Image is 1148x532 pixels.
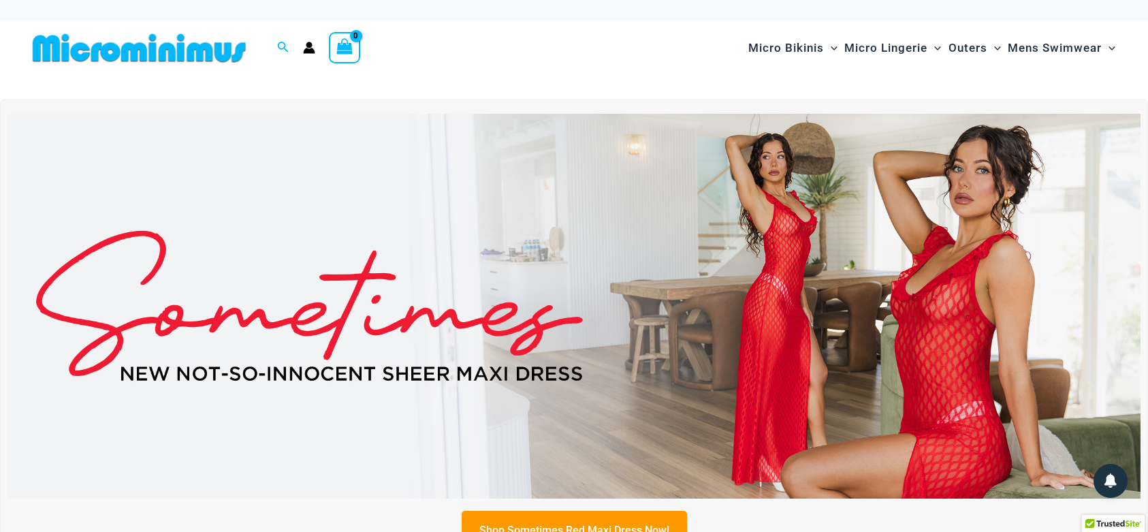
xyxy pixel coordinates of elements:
[987,31,1001,65] span: Menu Toggle
[1004,27,1119,69] a: Mens SwimwearMenu ToggleMenu Toggle
[1008,31,1102,65] span: Mens Swimwear
[745,27,841,69] a: Micro BikinisMenu ToggleMenu Toggle
[824,31,838,65] span: Menu Toggle
[277,40,289,57] a: Search icon link
[743,25,1121,71] nav: Site Navigation
[841,27,944,69] a: Micro LingerieMenu ToggleMenu Toggle
[927,31,941,65] span: Menu Toggle
[329,32,360,63] a: View Shopping Cart, empty
[748,31,824,65] span: Micro Bikinis
[27,33,251,63] img: MM SHOP LOGO FLAT
[948,31,987,65] span: Outers
[7,114,1141,499] img: Sometimes Red Maxi Dress
[945,27,1004,69] a: OutersMenu ToggleMenu Toggle
[303,42,315,54] a: Account icon link
[844,31,927,65] span: Micro Lingerie
[1102,31,1115,65] span: Menu Toggle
